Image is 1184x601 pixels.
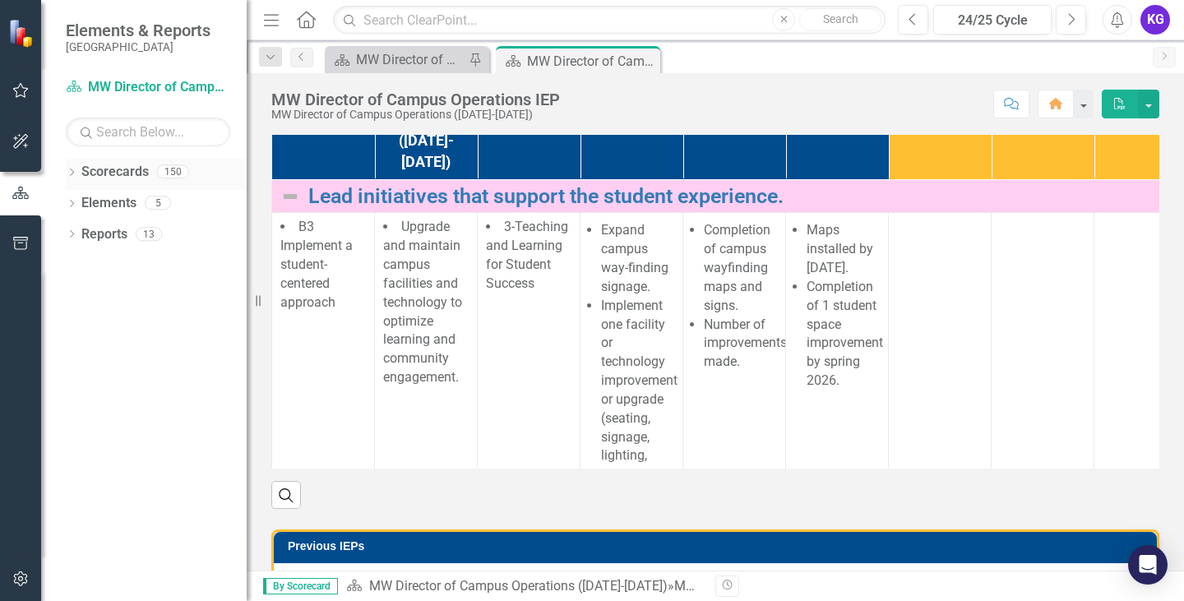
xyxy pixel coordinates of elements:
input: Search Below... [66,118,230,146]
div: 13 [136,227,162,241]
td: Double-Click to Edit [580,213,683,512]
td: Double-Click to Edit [889,213,992,512]
div: MW Director of Campus Operations IEP [356,49,465,70]
span: B3 Implement a student-centered approach [280,219,353,309]
span: By Scorecard [263,578,338,594]
a: Reports [81,225,127,244]
li: Completion of 1 student space improvement by spring 2026. [807,278,880,391]
li: Expand campus way-finding signage. [601,221,674,296]
a: Elements [81,194,136,213]
div: 150 [157,165,189,179]
a: MW Director of Campus Operations IEP [329,49,465,70]
input: Search ClearPoint... [333,6,886,35]
div: Open Intercom Messenger [1128,545,1168,585]
span: 3-Teaching and Learning for Student Success [486,219,568,291]
div: MW Director of Campus Operations IEP [527,51,656,72]
div: MW Director of Campus Operations IEP [271,90,560,109]
td: Double-Click to Edit [786,213,889,512]
div: 24/25 Cycle [939,11,1046,30]
img: ClearPoint Strategy [8,19,37,48]
td: Double-Click to Edit [478,213,580,512]
div: 5 [145,196,171,210]
h3: Previous IEPs [288,540,1149,552]
button: Search [799,8,881,31]
li: Implement one facility or technology improvement or upgrade (seating, signage, lighting, study sp... [601,297,674,503]
a: Scorecards [81,163,149,182]
a: MW Director of Campus Operations ([DATE]-[DATE]) [66,78,230,97]
td: Double-Click to Edit [992,213,1094,512]
div: MW Director of Campus Operations ([DATE]-[DATE]) [271,109,560,121]
td: Double-Click to Edit [375,213,478,512]
li: Number of improvements made. [704,316,777,372]
li: Maps installed by [DATE]. [807,221,880,278]
li: Completion of campus wayfinding maps and signs. [704,221,777,315]
a: MW Director of Campus Operations ([DATE]-[DATE]) [369,578,668,594]
small: [GEOGRAPHIC_DATA] [66,40,210,53]
div: MW Director of Campus Operations IEP [674,578,902,594]
img: Not Defined [280,187,300,206]
button: KG [1140,5,1170,35]
div: » [346,577,703,596]
td: Double-Click to Edit [272,213,375,512]
td: Double-Click to Edit [683,213,786,512]
button: 24/25 Cycle [933,5,1052,35]
span: Upgrade and maintain campus facilities and technology to optimize learning and community engagement. [383,219,462,385]
span: Elements & Reports [66,21,210,40]
span: Search [823,12,858,25]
